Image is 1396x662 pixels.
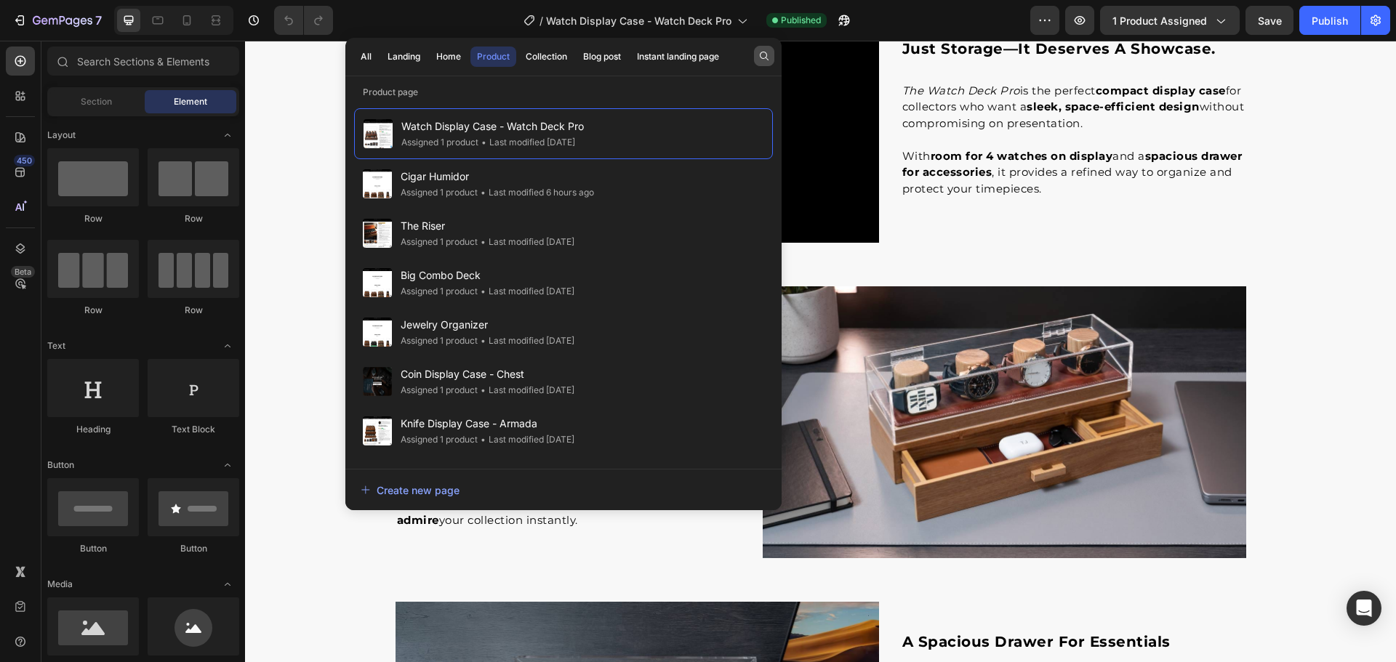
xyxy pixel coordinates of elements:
[148,423,239,436] div: Text Block
[401,366,574,383] span: Coin Display Case - Chest
[1299,6,1360,35] button: Publish
[152,342,481,372] i: The Watch Deck Pro
[637,50,719,63] div: Instant landing page
[152,456,494,488] p: Arrives , so you can your collection instantly.
[401,334,478,348] div: Assigned 1 product
[781,14,821,27] span: Published
[401,185,478,200] div: Assigned 1 product
[657,590,1000,612] p: a spacious drawer for essentials
[1100,6,1240,35] button: 1 product assigned
[470,47,516,67] button: Product
[851,43,981,57] strong: compact display case
[245,41,1396,662] iframe: Design area
[1245,6,1293,35] button: Save
[478,432,574,447] div: Last modified [DATE]
[401,235,478,249] div: Assigned 1 product
[539,13,543,28] span: /
[478,235,574,249] div: Last modified [DATE]
[436,50,461,63] div: Home
[401,284,478,299] div: Assigned 1 product
[518,246,1001,517] img: gempages_473355238577800198-e592b7ca-32dc-4b16-ab66-bea9db9b14ee.jpg
[1347,591,1381,626] div: Open Intercom Messenger
[577,47,627,67] button: Blog post
[47,542,139,555] div: Button
[657,108,1000,157] p: With and a , it provides a refined way to organize and protect your timepieces.
[6,6,108,35] button: 7
[430,47,468,67] button: Home
[401,415,574,432] span: Knife Display Case - Armada
[148,542,239,555] div: Button
[47,339,65,352] span: Text
[401,118,584,135] span: Watch Display Case - Watch Deck Pro
[152,424,200,437] strong: Weight:
[47,129,76,142] span: Layout
[1258,15,1282,27] span: Save
[657,43,775,57] i: The Watch Deck Pro
[478,334,574,348] div: Last modified [DATE]
[216,334,239,358] span: Toggle open
[95,12,102,29] p: 7
[216,573,239,596] span: Toggle open
[345,85,782,100] p: Product page
[401,168,594,185] span: Cigar Humidor
[657,42,1000,92] p: is the perfect for collectors who want a without compromising on presentation.
[481,137,486,148] span: •
[361,483,460,498] div: Create new page
[191,456,286,470] strong: fully assembled
[11,266,35,278] div: Beta
[47,578,73,591] span: Media
[174,95,207,108] span: Element
[360,475,767,504] button: Create new page
[481,286,486,296] span: •
[388,50,420,63] div: Landing
[47,304,139,317] div: Row
[401,383,478,397] div: Assigned 1 product
[686,108,868,122] strong: room for 4 watches on display
[519,47,574,67] button: Collection
[481,187,486,198] span: •
[47,423,139,436] div: Heading
[583,50,621,63] div: Blog post
[478,185,594,200] div: Last modified 6 hours ago
[274,6,333,35] div: Undo/Redo
[401,267,574,284] span: Big Combo Deck
[148,304,239,317] div: Row
[401,432,478,447] div: Assigned 1 product
[152,406,494,439] p: 13.4" x 5.6" x 4.5" (342 x 142 x 115 mm) 4.72 lbs (2.14 kg)
[216,124,239,147] span: Toggle open
[216,453,239,477] span: Toggle open
[152,407,227,421] strong: Dimensions:
[1312,13,1348,28] div: Publish
[401,135,478,150] div: Assigned 1 product
[478,284,574,299] div: Last modified [DATE]
[47,47,239,76] input: Search Sections & Elements
[481,384,486,395] span: •
[401,316,574,334] span: Jewelry Organizer
[361,50,372,63] div: All
[47,459,74,472] span: Button
[481,434,486,445] span: •
[401,217,574,235] span: The Riser
[782,59,955,73] strong: sleek, space-efficient design
[481,335,486,346] span: •
[152,274,494,318] p: a compact display case with a premium feel
[477,50,510,63] div: Product
[354,47,378,67] button: All
[1112,13,1207,28] span: 1 product assigned
[381,47,427,67] button: Landing
[289,358,434,372] strong: premium craftsmanship
[14,155,35,166] div: 450
[282,342,457,355] strong: sleek, space-efficient display
[81,95,112,108] span: Section
[152,341,494,390] p: For those who prefer a , delivers in a streamlined size.
[148,212,239,225] div: Row
[526,50,567,63] div: Collection
[478,383,574,397] div: Last modified [DATE]
[478,135,575,150] div: Last modified [DATE]
[47,212,139,225] div: Row
[481,236,486,247] span: •
[546,13,731,28] span: Watch Display Case - Watch Deck Pro
[630,47,726,67] button: Instant landing page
